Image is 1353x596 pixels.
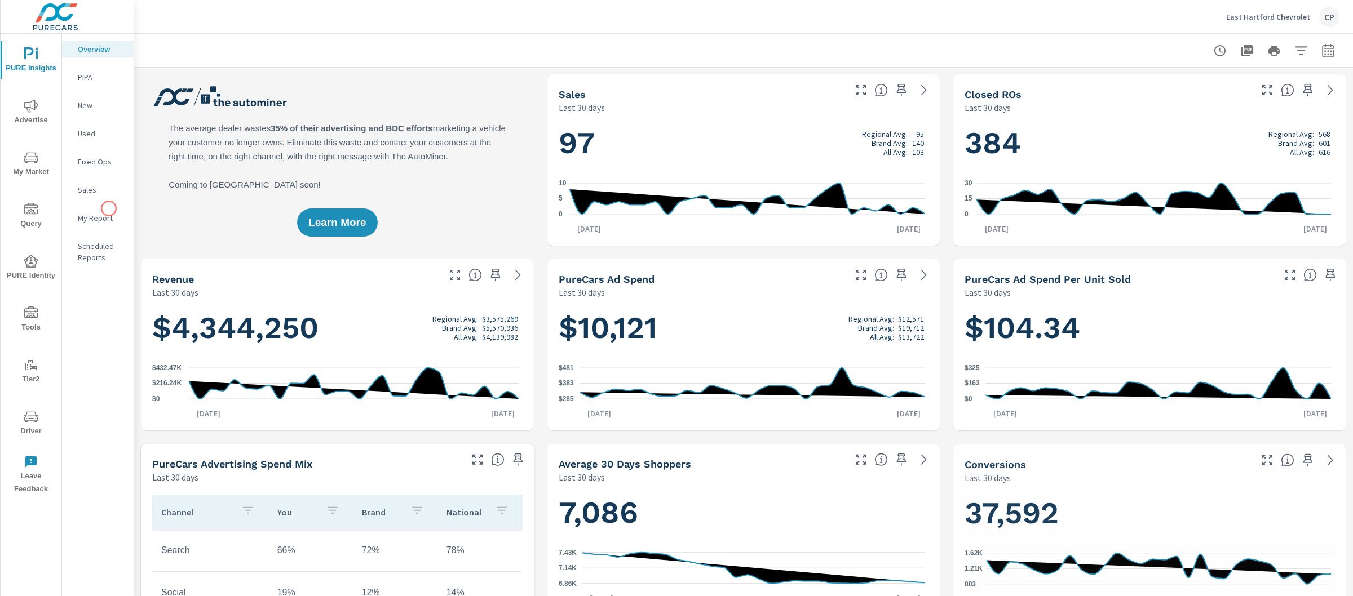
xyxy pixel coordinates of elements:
p: $12,571 [898,314,924,323]
div: New [62,97,134,114]
button: Make Fullscreen [1258,81,1276,99]
span: Save this to your personalized report [509,451,527,469]
p: [DATE] [977,223,1016,234]
button: Apply Filters [1290,39,1312,62]
p: $4,139,982 [482,332,518,341]
button: Learn More [297,208,377,237]
p: Last 30 days [152,470,198,484]
span: Save this to your personalized report [1299,451,1317,469]
p: Last 30 days [152,286,198,299]
button: Make Fullscreen [852,266,870,284]
p: Brand [362,506,401,518]
p: Fixed Ops [78,156,125,167]
p: Sales [78,184,125,195]
p: $5,570,936 [482,323,518,332]
div: Used [62,125,134,142]
p: All Avg: [454,332,478,341]
p: Last 30 days [965,286,1011,299]
text: 0 [965,210,969,218]
p: [DATE] [569,223,609,234]
button: Make Fullscreen [852,451,870,469]
a: See more details in report [915,451,933,469]
p: New [78,100,125,111]
span: This table looks at how you compare to the amount of budget you spend per channel as opposed to y... [491,453,505,466]
text: $432.47K [152,364,182,372]
p: Channel [161,506,232,518]
div: Scheduled Reports [62,238,134,266]
span: PURE Insights [4,47,58,75]
p: All Avg: [870,332,894,341]
p: Regional Avg: [432,314,478,323]
div: Fixed Ops [62,153,134,170]
p: [DATE] [189,408,228,419]
h5: Sales [559,88,586,100]
a: See more details in report [1321,81,1339,99]
p: Brand Avg: [858,323,894,332]
p: Regional Avg: [1268,130,1314,139]
p: You [277,506,317,518]
text: 7.43K [559,549,577,557]
h5: PureCars Ad Spend [559,273,655,285]
p: Last 30 days [559,101,605,114]
p: 616 [1319,148,1330,157]
p: Brand Avg: [872,139,908,148]
button: "Export Report to PDF" [1236,39,1258,62]
td: 72% [353,536,437,564]
p: National [446,506,486,518]
p: $13,722 [898,332,924,341]
span: Number of vehicles sold by the dealership over the selected date range. [Source: This data is sou... [874,83,888,97]
p: $3,575,269 [482,314,518,323]
text: 803 [965,580,976,588]
h1: $4,344,250 [152,309,523,347]
text: 7.14K [559,564,577,572]
text: $285 [559,395,574,403]
p: Regional Avg: [848,314,894,323]
p: 95 [916,130,924,139]
h1: $104.34 [965,309,1335,347]
div: nav menu [1,34,61,500]
div: Sales [62,181,134,198]
td: Search [152,536,268,564]
span: My Market [4,151,58,179]
h1: $10,121 [559,309,929,347]
span: Number of Repair Orders Closed by the selected dealership group over the selected time range. [So... [1281,83,1294,97]
span: Driver [4,410,58,438]
button: Print Report [1263,39,1285,62]
a: See more details in report [915,266,933,284]
text: 6.86K [559,580,577,588]
h5: Closed ROs [965,88,1022,100]
p: Brand Avg: [442,323,478,332]
text: 5 [559,195,563,203]
p: [DATE] [889,408,928,419]
p: Last 30 days [965,101,1011,114]
h1: 97 [559,124,929,162]
span: Total sales revenue over the selected date range. [Source: This data is sourced from the dealer’s... [468,268,482,282]
div: My Report [62,210,134,226]
span: Total cost of media for all PureCars channels for the selected dealership group over the selected... [874,268,888,282]
div: CP [1319,7,1339,27]
p: 103 [912,148,924,157]
td: 66% [268,536,353,564]
button: Make Fullscreen [1281,266,1299,284]
button: Select Date Range [1317,39,1339,62]
text: 15 [965,195,972,203]
span: Save this to your personalized report [1299,81,1317,99]
button: Make Fullscreen [446,266,464,284]
text: 1.21K [965,564,983,572]
p: All Avg: [883,148,908,157]
p: Regional Avg: [862,130,908,139]
p: [DATE] [1295,223,1335,234]
p: Last 30 days [559,470,605,484]
p: Used [78,128,125,139]
p: 568 [1319,130,1330,139]
p: $19,712 [898,323,924,332]
span: Leave Feedback [4,455,58,496]
td: 78% [437,536,522,564]
text: $325 [965,364,980,372]
p: Last 30 days [559,286,605,299]
text: $163 [965,379,980,387]
text: 0 [559,210,563,218]
button: Make Fullscreen [852,81,870,99]
p: All Avg: [1290,148,1314,157]
text: 10 [559,179,567,187]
